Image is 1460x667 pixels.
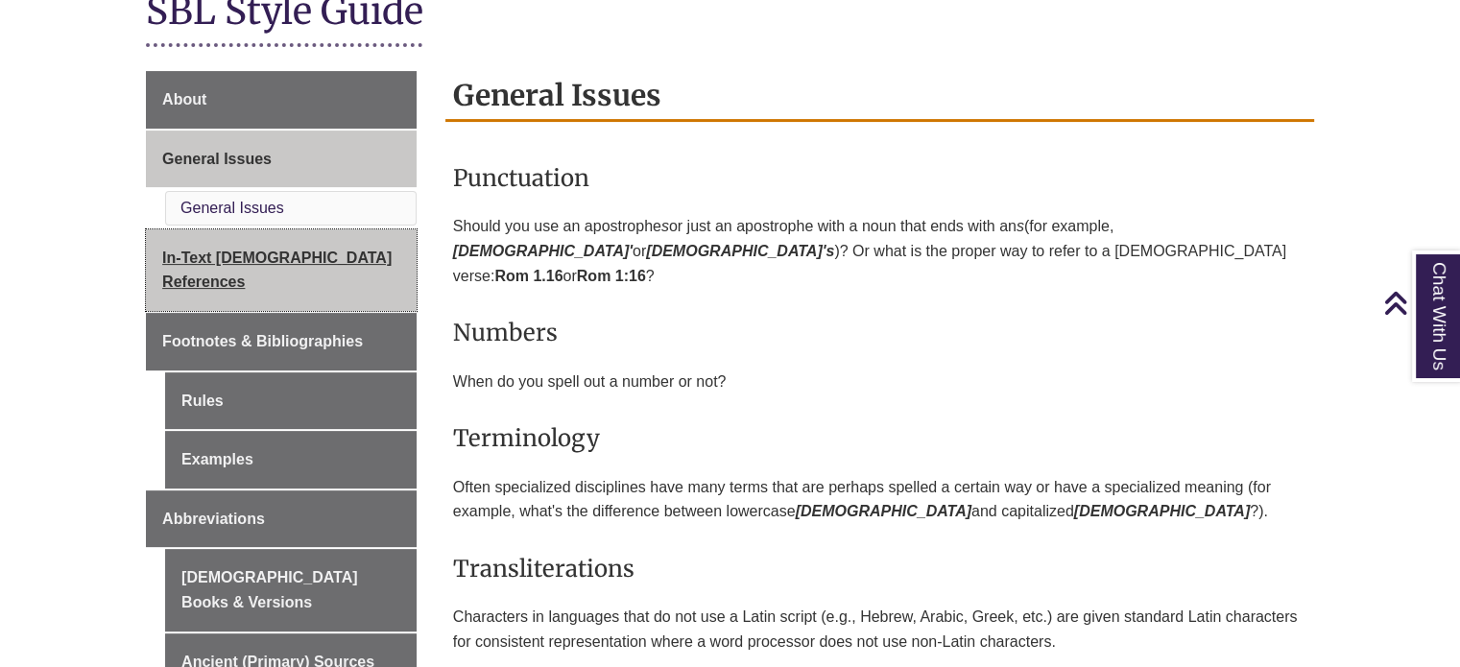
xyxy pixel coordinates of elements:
strong: Rom 1:16 [577,268,646,284]
a: In-Text [DEMOGRAPHIC_DATA] References [146,229,417,311]
span: Characters in languages that do not use a Latin script (e.g., Hebrew, Arabic, Greek, etc.) are gi... [453,608,1298,650]
span: ?). [1250,503,1268,519]
span: and capitalized [971,503,1074,519]
a: Rules [165,372,417,430]
em: s [1017,218,1024,234]
em: [DEMOGRAPHIC_DATA] [1074,503,1250,519]
span: S [453,218,464,234]
span: (for example, [1024,218,1113,234]
span: When do you spell out a number or not? [453,373,727,390]
em: [DEMOGRAPHIC_DATA]'s [646,243,834,259]
span: )? Or what is the proper way to refer to a [DEMOGRAPHIC_DATA] verse: [453,243,1286,284]
span: ? [646,268,655,284]
a: Footnotes & Bibliographies [146,313,417,370]
strong: Rom 1.16 [494,268,562,284]
span: Transliterations [453,554,634,584]
a: Examples [165,431,417,488]
span: Terminology [453,423,600,453]
a: [DEMOGRAPHIC_DATA] Books & Versions [165,549,417,631]
span: or [563,268,577,284]
h2: General Issues [445,71,1314,122]
em: [DEMOGRAPHIC_DATA] [796,503,971,519]
span: Punctuation [453,163,589,193]
span: General Issues [162,151,272,167]
span: Footnotes & Bibliographies [162,333,363,349]
a: General Issues [146,131,417,188]
span: Often specialized disciplines have many terms that are perhaps spelled a certain way or have a sp... [453,479,1271,520]
span: or [633,243,646,259]
em: s [661,218,669,234]
a: General Issues [180,200,284,216]
span: hould you use an apostrophe [463,218,660,234]
span: or just an apostrophe with a noun that ends with an [669,218,1017,234]
a: Back to Top [1383,290,1455,316]
a: Abbreviations [146,490,417,548]
span: Abbreviations [162,511,265,527]
a: About [146,71,417,129]
span: In-Text [DEMOGRAPHIC_DATA] References [162,250,392,291]
span: About [162,91,206,107]
em: [DEMOGRAPHIC_DATA]' [453,243,633,259]
span: Numbers [453,318,558,347]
